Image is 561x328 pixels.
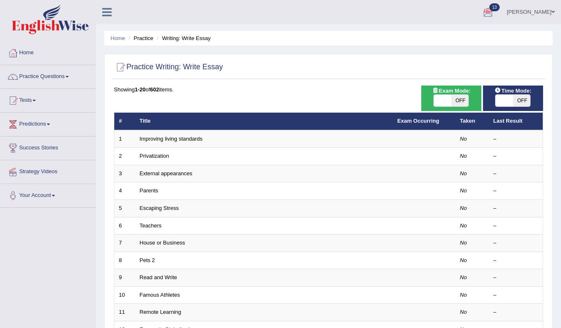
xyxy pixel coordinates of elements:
[114,200,135,217] td: 5
[451,95,469,106] span: OFF
[0,65,96,86] a: Practice Questions
[140,153,169,159] a: Privatization
[493,135,538,143] div: –
[114,130,135,148] td: 1
[0,113,96,134] a: Predictions
[114,113,135,130] th: #
[114,86,543,93] div: Showing of items.
[460,309,467,315] em: No
[513,95,531,106] span: OFF
[491,86,535,95] span: Time Mode:
[114,165,135,182] td: 3
[140,187,158,194] a: Parents
[493,291,538,299] div: –
[140,170,192,177] a: External appearances
[140,274,177,280] a: Read and Write
[493,170,538,178] div: –
[493,204,538,212] div: –
[140,257,155,263] a: Pets 2
[155,34,211,42] li: Writing: Write Essay
[460,153,467,159] em: No
[114,286,135,304] td: 10
[0,136,96,157] a: Success Stories
[126,34,153,42] li: Practice
[460,274,467,280] em: No
[455,113,489,130] th: Taken
[460,136,467,142] em: No
[114,269,135,287] td: 9
[489,113,543,130] th: Last Result
[460,240,467,246] em: No
[114,61,223,73] h2: Practice Writing: Write Essay
[0,41,96,62] a: Home
[114,217,135,235] td: 6
[397,118,439,124] a: Exam Occurring
[114,182,135,200] td: 4
[460,205,467,211] em: No
[0,160,96,181] a: Strategy Videos
[135,113,393,130] th: Title
[460,170,467,177] em: No
[150,86,159,93] b: 602
[114,252,135,269] td: 8
[460,257,467,263] em: No
[460,292,467,298] em: No
[140,240,185,246] a: House or Business
[493,308,538,316] div: –
[111,35,125,41] a: Home
[140,309,181,315] a: Remote Learning
[489,3,500,11] span: 13
[0,89,96,110] a: Tests
[140,205,179,211] a: Escaping Stress
[493,239,538,247] div: –
[493,274,538,282] div: –
[140,292,180,298] a: Famous Athletes
[460,187,467,194] em: No
[114,148,135,165] td: 2
[493,257,538,265] div: –
[140,222,162,229] a: Teachers
[460,222,467,229] em: No
[493,222,538,230] div: –
[429,86,474,95] span: Exam Mode:
[0,184,96,205] a: Your Account
[114,235,135,252] td: 7
[421,86,481,111] div: Show exams occurring in exams
[493,152,538,160] div: –
[114,304,135,321] td: 11
[493,187,538,195] div: –
[140,136,203,142] a: Improving living standards
[135,86,146,93] b: 1-20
